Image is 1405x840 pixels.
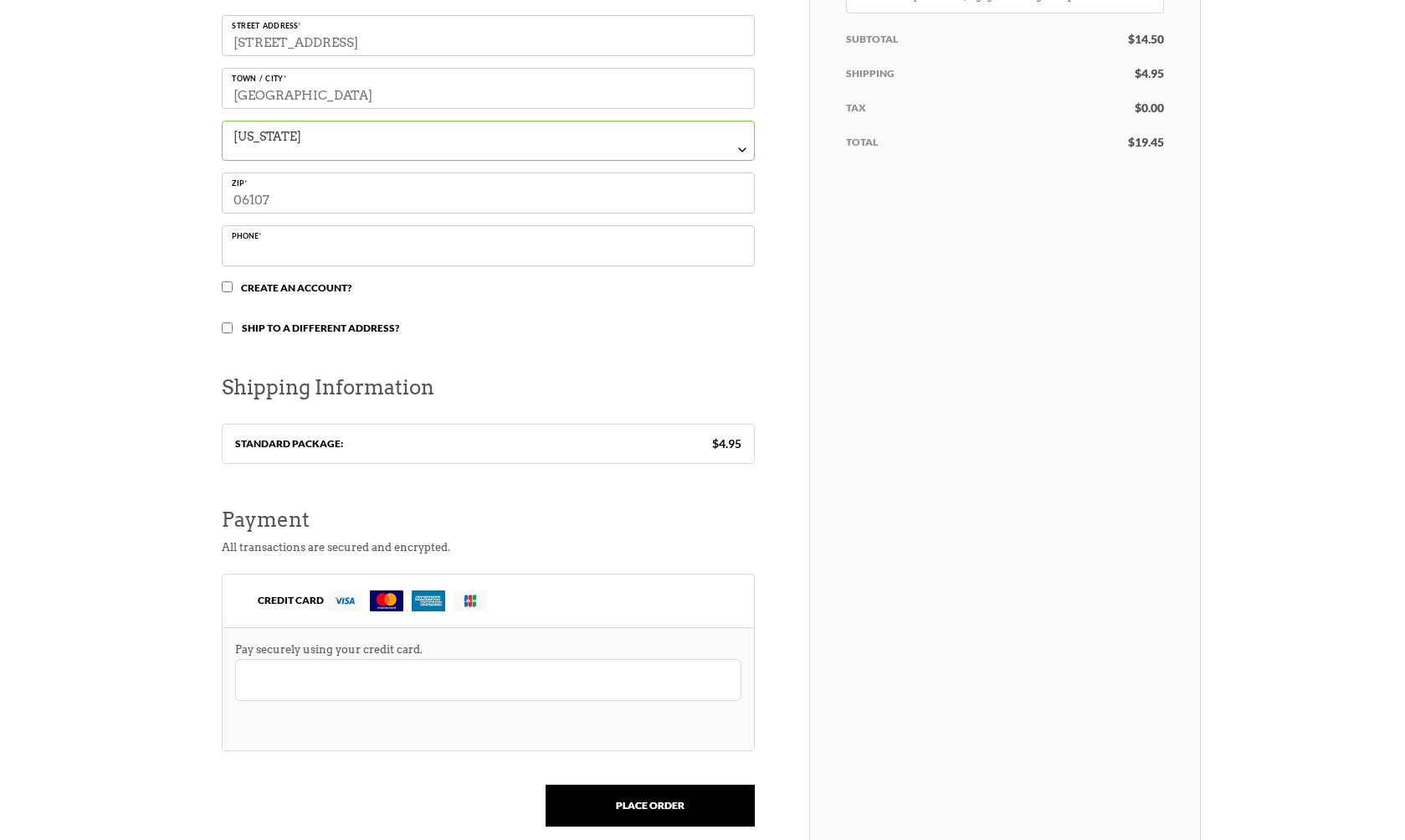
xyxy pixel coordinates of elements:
[412,590,445,611] img: amex
[222,281,233,292] input: Create an account?
[712,436,741,451] bdi: 4.95
[222,539,755,557] p: All transactions are secured and encrypted.
[846,56,1107,90] th: Shipping
[236,660,741,700] iframe: Secure Credit Card Form
[222,369,755,405] h3: Shipping Information
[1128,135,1164,149] bdi: 19.45
[235,437,741,451] label: Standard Package:
[242,322,399,334] span: Ship to a different address?
[222,322,233,333] input: Ship to a different address?
[1128,32,1164,46] bdi: 14.50
[846,125,1107,159] th: Total
[223,575,754,627] label: CREDIT CARD
[222,121,755,161] span: State
[241,281,351,294] span: Create an account?
[454,590,487,611] img: jcb
[328,590,362,611] img: visa
[1128,32,1135,46] span: $
[846,90,1107,125] th: Tax
[223,121,754,149] span: Connecticut
[712,436,719,451] span: $
[1135,66,1164,80] bdi: 4.95
[235,641,741,659] p: Pay securely using your credit card.
[370,590,403,611] img: mastercard
[1135,66,1141,80] span: $
[546,785,755,827] input: Place order
[1135,100,1141,115] span: $
[846,22,1107,56] th: Subtotal
[1128,135,1135,149] span: $
[1135,100,1164,115] bdi: 0.00
[222,502,755,538] h3: Payment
